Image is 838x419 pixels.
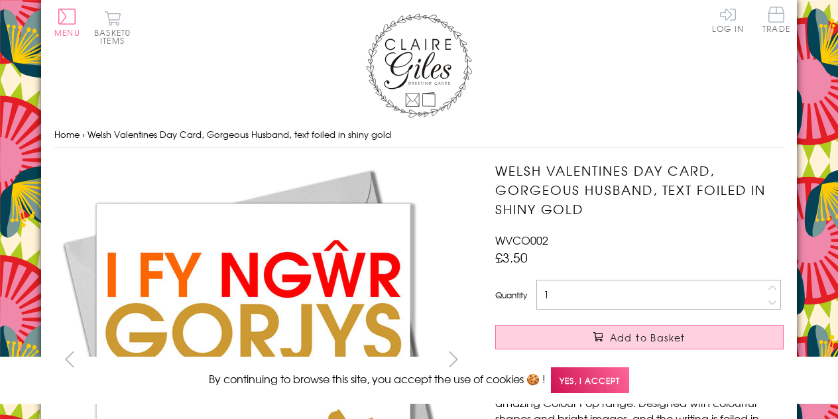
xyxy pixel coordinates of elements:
button: Menu [54,9,80,36]
h1: Welsh Valentines Day Card, Gorgeous Husband, text foiled in shiny gold [495,161,784,218]
button: Basket0 items [94,11,131,44]
a: Home [54,128,80,141]
span: £3.50 [495,248,528,267]
span: WVCO002 [495,232,548,248]
img: Claire Giles Greetings Cards [366,13,472,118]
span: Trade [762,7,790,32]
span: › [82,128,85,141]
span: Yes, I accept [551,367,629,393]
a: Log In [712,7,744,32]
label: Quantity [495,289,527,301]
span: Menu [54,27,80,38]
span: Add to Basket [610,331,686,344]
button: prev [54,344,84,374]
button: next [439,344,469,374]
a: Trade [762,7,790,35]
span: 0 items [100,27,131,46]
button: Add to Basket [495,325,784,349]
span: Welsh Valentines Day Card, Gorgeous Husband, text foiled in shiny gold [88,128,391,141]
nav: breadcrumbs [54,121,784,149]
